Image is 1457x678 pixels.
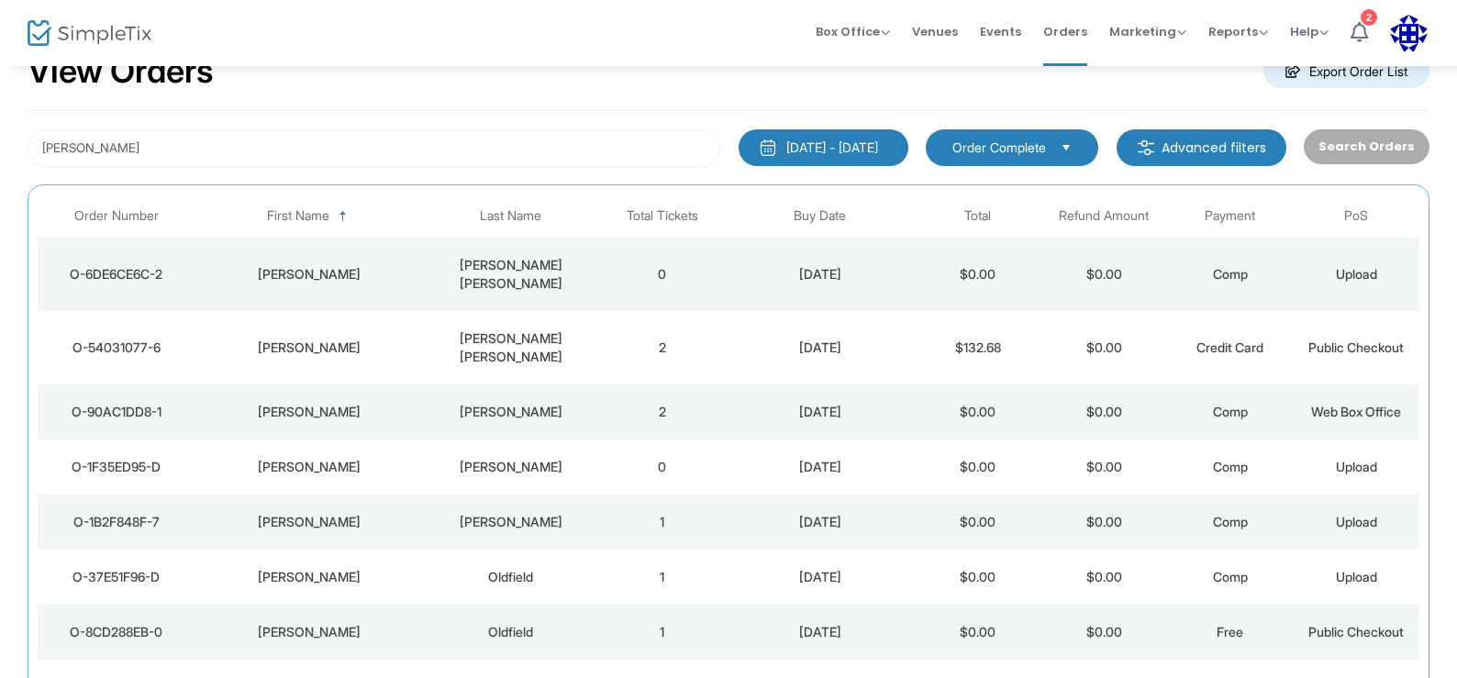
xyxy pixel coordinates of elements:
span: Comp [1213,404,1248,419]
div: O-8CD288EB-0 [42,623,191,641]
span: Credit Card [1196,339,1263,355]
td: 2 [599,311,726,384]
td: 0 [599,238,726,311]
span: Comp [1213,514,1248,529]
div: Amanda [200,265,418,283]
td: $0.00 [1040,439,1167,495]
span: Free [1217,624,1243,639]
td: $0.00 [1040,605,1167,660]
span: Upload [1336,569,1377,584]
span: Last Name [480,208,541,224]
span: Upload [1336,266,1377,282]
div: Oldfield [427,623,595,641]
td: $0.00 [915,384,1041,439]
div: Ashlee [200,623,418,641]
span: Help [1290,23,1329,40]
div: 2 [1361,9,1377,26]
m-button: Advanced filters [1117,129,1286,166]
td: $0.00 [1040,238,1167,311]
div: Annie [200,458,418,476]
td: $0.00 [915,605,1041,660]
div: Annie [200,513,418,531]
td: $0.00 [915,439,1041,495]
div: 12/5/2024 [730,568,910,586]
div: Andre [200,403,418,421]
th: Total [915,195,1041,238]
th: Refund Amount [1040,195,1167,238]
span: Upload [1336,459,1377,474]
div: O-1F35ED95-D [42,458,191,476]
span: Orders [1043,8,1087,55]
span: Order Number [74,208,159,224]
th: Total Tickets [599,195,726,238]
div: 12/5/2024 [730,458,910,476]
td: $0.00 [1040,311,1167,384]
span: Venues [912,8,958,55]
span: Comp [1213,459,1248,474]
td: 1 [599,495,726,550]
span: Events [980,8,1021,55]
span: Marketing [1109,23,1186,40]
div: Oldfield [427,568,595,586]
span: PoS [1344,208,1368,224]
button: [DATE] - [DATE] [739,129,908,166]
div: Smith [427,458,595,476]
div: 12/24/2024 [730,339,910,357]
div: Smith [427,403,595,421]
td: $0.00 [915,238,1041,311]
span: Comp [1213,569,1248,584]
input: Search by name, email, phone, order number, ip address, or last 4 digits of card [28,129,720,167]
div: Ashlee [200,568,418,586]
div: O-54031077-6 [42,339,191,357]
div: Morgan [427,513,595,531]
td: 1 [599,605,726,660]
td: $0.00 [915,550,1041,605]
span: First Name [267,208,329,224]
div: 12/6/2024 [730,265,910,283]
span: Web Box Office [1311,404,1401,419]
span: Public Checkout [1308,339,1404,355]
span: Sortable [336,209,350,224]
div: O-90AC1DD8-1 [42,403,191,421]
h2: View Orders [28,51,214,92]
span: Box Office [816,23,890,40]
td: $0.00 [1040,495,1167,550]
span: Public Checkout [1308,624,1404,639]
span: Order Complete [952,139,1046,157]
div: O-37E51F96-D [42,568,191,586]
div: O-6DE6CE6C-2 [42,265,191,283]
div: Rausch Smith [427,329,595,366]
span: Upload [1336,514,1377,529]
div: Amanda [200,339,418,357]
td: 2 [599,384,726,439]
img: filter [1137,139,1155,157]
td: $132.68 [915,311,1041,384]
button: Select [1053,138,1079,158]
td: $0.00 [1040,384,1167,439]
m-button: Export Order List [1263,54,1429,88]
span: Reports [1208,23,1268,40]
td: 0 [599,439,726,495]
img: monthly [759,139,777,157]
div: [DATE] - [DATE] [786,139,878,157]
div: Rausch Smith [427,256,595,293]
div: 8/11/2025 [730,403,910,421]
div: O-1B2F848F-7 [42,513,191,531]
span: Payment [1205,208,1255,224]
div: 12/6/2024 [730,513,910,531]
div: 1/15/2025 [730,623,910,641]
td: $0.00 [1040,550,1167,605]
span: Comp [1213,266,1248,282]
td: $0.00 [915,495,1041,550]
td: 1 [599,550,726,605]
span: Buy Date [794,208,846,224]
